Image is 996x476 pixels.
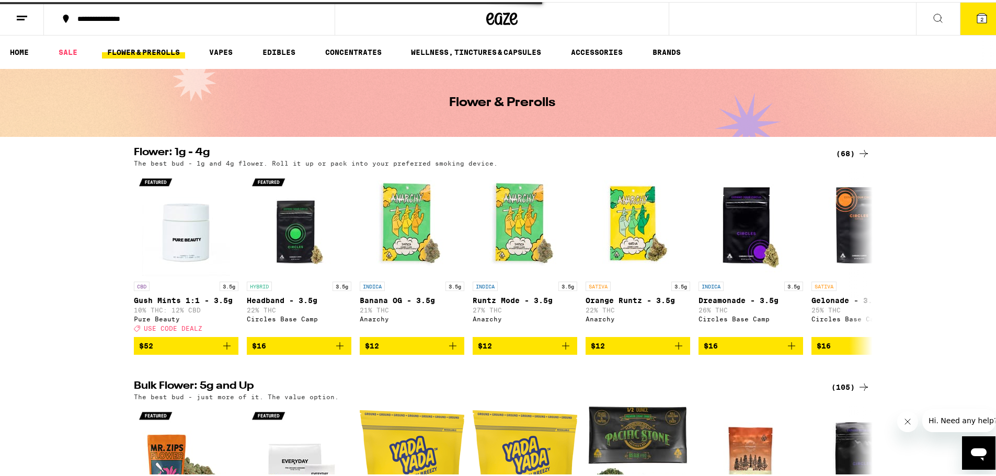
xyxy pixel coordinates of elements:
span: $16 [704,340,718,348]
p: 22% THC [247,305,351,311]
span: $12 [478,340,492,348]
a: Open page for Gelonade - 3.5g from Circles Base Camp [811,170,916,335]
p: Banana OG - 3.5g [360,294,464,303]
img: Circles Base Camp - Headband - 3.5g [247,170,351,274]
button: Add to bag [699,335,803,353]
p: INDICA [360,280,385,289]
h2: Flower: 1g - 4g [134,145,819,158]
button: Add to bag [247,335,351,353]
a: Open page for Orange Runtz - 3.5g from Anarchy [586,170,690,335]
p: The best bud - 1g and 4g flower. Roll it up or pack into your preferred smoking device. [134,158,498,165]
p: Gush Mints 1:1 - 3.5g [134,294,238,303]
iframe: Close message [897,409,918,430]
p: 10% THC: 12% CBD [134,305,238,311]
a: FLOWER & PREROLLS [102,44,185,56]
p: 27% THC [473,305,577,311]
h1: Flower & Prerolls [449,95,555,107]
div: Circles Base Camp [811,314,916,320]
img: Circles Base Camp - Dreamonade - 3.5g [699,170,803,274]
p: Dreamonade - 3.5g [699,294,803,303]
span: 2 [980,14,983,20]
img: Anarchy - Banana OG - 3.5g [360,170,464,274]
p: 22% THC [586,305,690,311]
p: Headband - 3.5g [247,294,351,303]
iframe: Message from company [922,407,995,430]
a: Open page for Banana OG - 3.5g from Anarchy [360,170,464,335]
a: Open page for Gush Mints 1:1 - 3.5g from Pure Beauty [134,170,238,335]
a: ACCESSORIES [566,44,628,56]
img: Circles Base Camp - Gelonade - 3.5g [811,170,916,274]
p: 3.5g [784,280,803,289]
button: Add to bag [586,335,690,353]
h2: Bulk Flower: 5g and Up [134,379,819,391]
span: Hi. Need any help? [6,7,75,16]
button: Add to bag [134,335,238,353]
p: Runtz Mode - 3.5g [473,294,577,303]
a: (68) [836,145,870,158]
span: USE CODE DEALZ [144,323,202,330]
div: Anarchy [360,314,464,320]
a: SALE [53,44,83,56]
div: Pure Beauty [134,314,238,320]
a: WELLNESS, TINCTURES & CAPSULES [406,44,546,56]
img: Pure Beauty - Gush Mints 1:1 - 3.5g [134,170,238,274]
p: INDICA [473,280,498,289]
a: EDIBLES [257,44,301,56]
p: 3.5g [333,280,351,289]
div: Anarchy [473,314,577,320]
p: CBD [134,280,150,289]
button: Add to bag [360,335,464,353]
span: $16 [817,340,831,348]
span: $12 [365,340,379,348]
p: 26% THC [699,305,803,311]
p: 3.5g [220,280,238,289]
div: Circles Base Camp [247,314,351,320]
p: The best bud - just more of it. The value option. [134,391,339,398]
a: VAPES [204,44,238,56]
p: 3.5g [558,280,577,289]
span: $52 [139,340,153,348]
a: (105) [831,379,870,391]
a: Open page for Headband - 3.5g from Circles Base Camp [247,170,351,335]
p: HYBRID [247,280,272,289]
a: CONCENTRATES [320,44,387,56]
p: SATIVA [586,280,611,289]
p: Gelonade - 3.5g [811,294,916,303]
a: Open page for Dreamonade - 3.5g from Circles Base Camp [699,170,803,335]
span: $16 [252,340,266,348]
img: Anarchy - Runtz Mode - 3.5g [473,170,577,274]
a: BRANDS [647,44,686,56]
p: INDICA [699,280,724,289]
p: Orange Runtz - 3.5g [586,294,690,303]
p: 21% THC [360,305,464,311]
a: HOME [5,44,34,56]
button: Add to bag [811,335,916,353]
p: 3.5g [445,280,464,289]
p: 3.5g [671,280,690,289]
iframe: Button to launch messaging window [962,434,995,468]
img: Anarchy - Orange Runtz - 3.5g [586,170,690,274]
span: $12 [591,340,605,348]
p: 25% THC [811,305,916,311]
a: Open page for Runtz Mode - 3.5g from Anarchy [473,170,577,335]
button: Add to bag [473,335,577,353]
div: Circles Base Camp [699,314,803,320]
p: SATIVA [811,280,837,289]
div: Anarchy [586,314,690,320]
